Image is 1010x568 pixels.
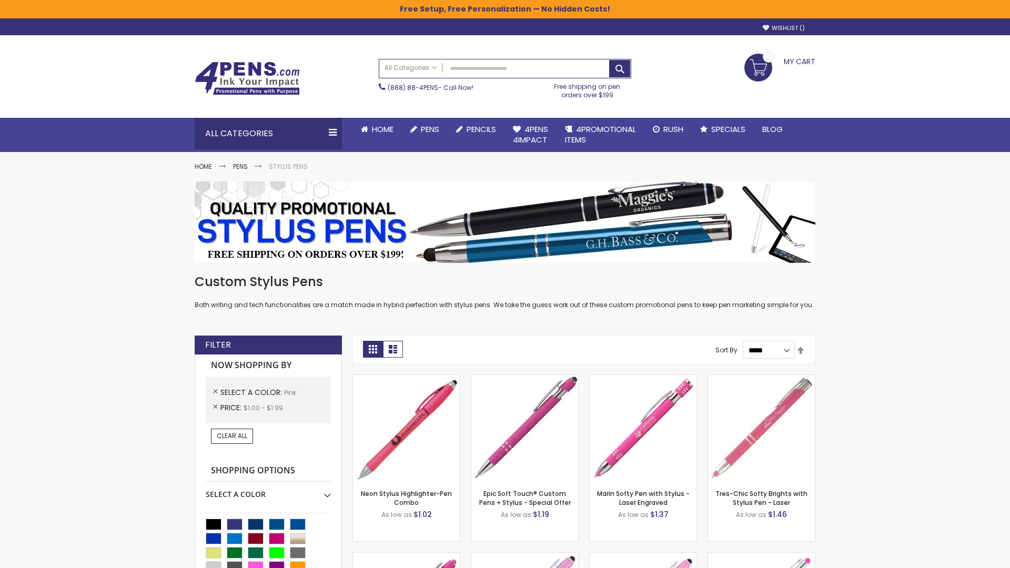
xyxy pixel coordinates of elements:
[205,339,231,351] strong: Filter
[663,124,683,135] span: Rush
[479,489,571,506] a: Epic Soft Touch® Custom Pens + Stylus - Special Offer
[381,510,412,519] span: As low as
[421,124,439,135] span: Pens
[471,552,578,561] a: Ellipse Stylus Pen - LaserMax-Pink
[363,341,383,358] strong: Grid
[284,388,296,397] span: Pink
[361,489,452,506] a: Neon Stylus Highlighter-Pen Combo
[195,181,815,263] img: Stylus Pens
[372,124,393,135] span: Home
[220,402,244,413] span: Price
[220,387,284,398] span: Select A Color
[711,124,745,135] span: Specials
[590,375,696,482] img: Marin Softy Pen with Stylus - Laser Engraved-Pink
[708,552,815,561] a: Tres-Chic Softy with Stylus Top Pen - ColorJet-Pink
[206,354,331,377] strong: Now Shopping by
[195,162,212,171] a: Home
[269,162,308,171] strong: Stylus Pens
[471,374,578,383] a: 4P-MS8B-Pink
[762,124,783,135] span: Blog
[708,374,815,383] a: Tres-Chic Softy Brights with Stylus Pen - Laser-Pink
[715,346,738,354] label: Sort By
[565,124,636,145] span: 4PROMOTIONAL ITEMS
[195,273,815,290] h1: Custom Stylus Pens
[533,509,549,520] span: $1.19
[504,118,557,152] a: 4Pens4impact
[388,83,473,92] span: - Call Now!
[736,510,766,519] span: As low as
[402,118,448,141] a: Pens
[768,509,787,520] span: $1.46
[590,552,696,561] a: Ellipse Stylus Pen - ColorJet-Pink
[352,118,402,141] a: Home
[448,118,504,141] a: Pencils
[763,24,805,32] a: Wishlist
[353,374,460,383] a: Neon Stylus Highlighter-Pen Combo-Pink
[206,460,331,482] strong: Shopping Options
[413,509,432,520] span: $1.02
[708,375,815,482] img: Tres-Chic Softy Brights with Stylus Pen - Laser-Pink
[557,118,644,152] a: 4PROMOTIONALITEMS
[513,124,548,145] span: 4Pens 4impact
[715,489,807,506] a: Tres-Chic Softy Brights with Stylus Pen - Laser
[195,273,815,310] div: Both writing and tech functionalities are a match made in hybrid perfection with stylus pens. We ...
[650,509,669,520] span: $1.37
[206,482,331,500] div: Select A Color
[754,118,791,141] a: Blog
[597,489,690,506] a: Marin Softy Pen with Stylus - Laser Engraved
[692,118,754,141] a: Specials
[379,59,442,77] a: All Categories
[501,510,531,519] span: As low as
[644,118,692,141] a: Rush
[211,429,253,443] a: Clear All
[353,375,460,482] img: Neon Stylus Highlighter-Pen Combo-Pink
[543,78,632,99] div: Free shipping on pen orders over $199
[217,431,247,440] span: Clear All
[195,118,342,149] div: All Categories
[590,374,696,383] a: Marin Softy Pen with Stylus - Laser Engraved-Pink
[618,510,649,519] span: As low as
[353,552,460,561] a: Ellipse Softy Brights with Stylus Pen - Laser-Pink
[195,62,300,95] img: 4Pens Custom Pens and Promotional Products
[388,83,438,92] a: (888) 88-4PENS
[385,64,437,72] span: All Categories
[233,162,248,171] a: Pens
[471,375,578,482] img: 4P-MS8B-Pink
[244,403,283,412] span: $1.00 - $1.99
[467,124,496,135] span: Pencils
